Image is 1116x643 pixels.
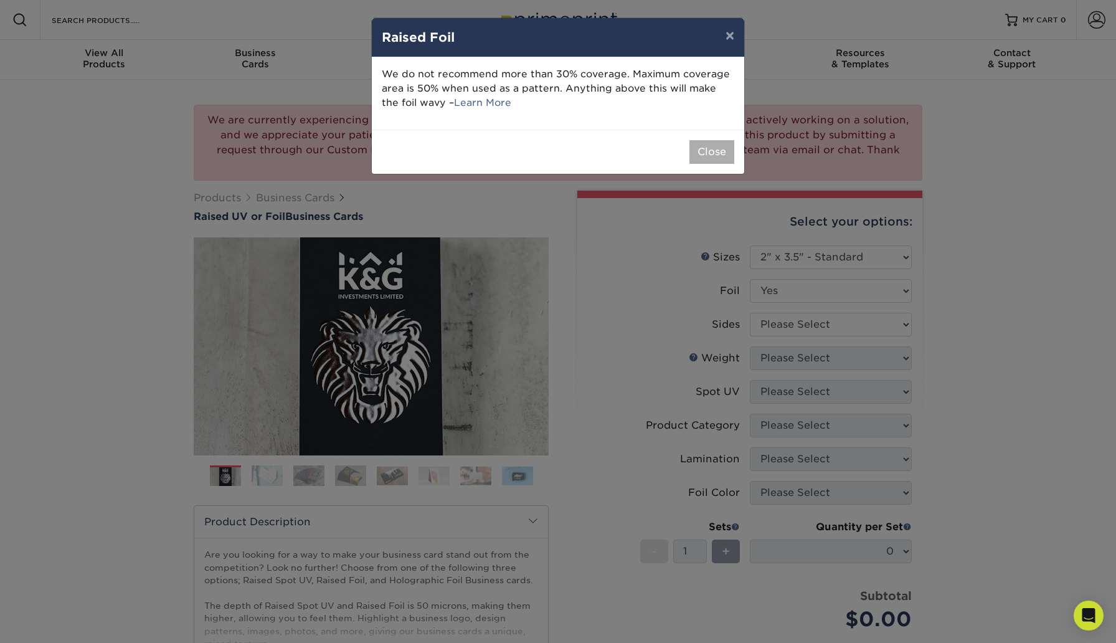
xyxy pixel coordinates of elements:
[382,28,734,47] h4: Raised Foil
[454,97,511,108] a: Learn More
[1074,601,1104,631] div: Open Intercom Messenger
[689,140,734,164] button: Close
[382,67,734,110] p: We do not recommend more than 30% coverage. Maximum coverage area is 50% when used as a pattern. ...
[716,18,744,53] button: ×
